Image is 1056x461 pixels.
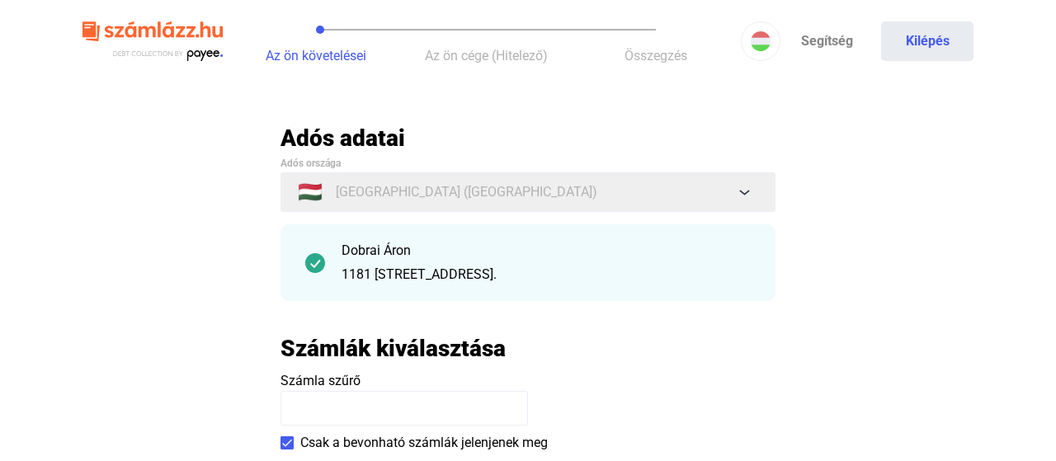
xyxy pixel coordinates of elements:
[780,21,873,61] a: Segítség
[342,241,751,261] div: Dobrai Áron
[280,334,506,363] h2: Számlák kiválasztása
[305,253,325,273] img: checkmark-darker-green-circle
[751,31,771,51] img: HU
[280,158,341,169] span: Adós országa
[298,182,323,202] span: 🇭🇺
[82,15,223,68] img: szamlazzhu-logo
[280,373,361,388] span: Számla szűrő
[342,265,751,285] div: 1181 [STREET_ADDRESS].
[280,172,775,212] button: 🇭🇺[GEOGRAPHIC_DATA] ([GEOGRAPHIC_DATA])
[881,21,973,61] button: Kilépés
[741,21,780,61] button: HU
[625,48,687,64] span: Összegzés
[425,48,548,64] span: Az ön cége (Hitelező)
[300,433,548,453] span: Csak a bevonható számlák jelenjenek meg
[266,48,366,64] span: Az ön követelései
[280,124,775,153] h2: Adós adatai
[336,182,597,202] span: [GEOGRAPHIC_DATA] ([GEOGRAPHIC_DATA])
